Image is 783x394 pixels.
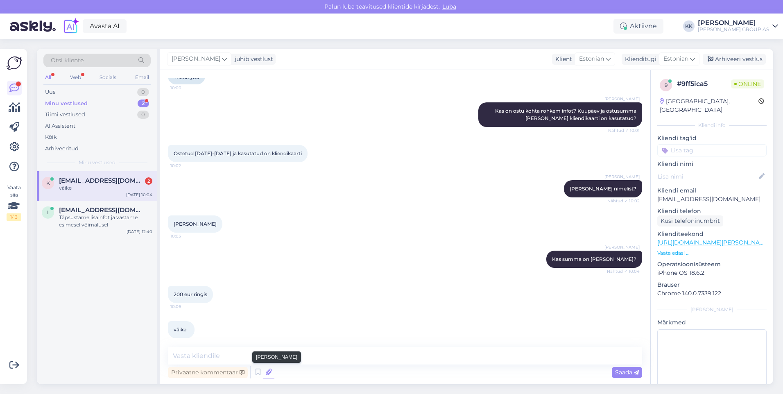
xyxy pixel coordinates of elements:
[134,72,151,83] div: Email
[59,206,144,214] span: info@svm.ee
[46,180,50,186] span: k
[7,184,21,221] div: Vaata siia
[607,268,640,274] span: Nähtud ✓ 10:04
[45,111,85,119] div: Tiimi vestlused
[170,163,201,169] span: 10:02
[138,100,149,108] div: 2
[657,289,767,298] p: Chrome 140.0.7339.122
[657,269,767,277] p: iPhone OS 18.6.2
[657,215,723,226] div: Küsi telefoninumbrit
[579,54,604,63] span: Estonian
[613,19,663,34] div: Aktiivne
[657,186,767,195] p: Kliendi email
[174,221,217,227] span: [PERSON_NAME]
[698,20,778,33] a: [PERSON_NAME][PERSON_NAME] GROUP AS
[45,88,55,96] div: Uus
[440,3,459,10] span: Luba
[657,134,767,143] p: Kliendi tag'id
[45,133,57,141] div: Kõik
[658,172,757,181] input: Lisa nimi
[604,96,640,102] span: [PERSON_NAME]
[98,72,118,83] div: Socials
[126,192,152,198] div: [DATE] 10:04
[51,56,84,65] span: Otsi kliente
[657,122,767,129] div: Kliendi info
[59,214,152,229] div: Täpsustame lisainfot ja vastame esimesel võimalusel
[170,303,201,310] span: 10:06
[657,207,767,215] p: Kliendi telefon
[45,145,79,153] div: Arhiveeritud
[174,291,207,297] span: 200 eur ringis
[45,122,75,130] div: AI Assistent
[665,82,668,88] span: 9
[607,198,640,204] span: Nähtud ✓ 10:02
[495,108,638,121] span: Kas on ostu kohta rohkem infot? Kuupäev ja ostusumma [PERSON_NAME] kliendikaarti on kasutatud?
[231,55,273,63] div: juhib vestlust
[663,54,688,63] span: Estonian
[145,177,152,185] div: 2
[170,339,201,345] span: 10:06
[7,213,21,221] div: 1 / 3
[615,369,639,376] span: Saada
[47,209,49,215] span: i
[127,229,152,235] div: [DATE] 12:40
[137,111,149,119] div: 0
[552,256,636,262] span: Kas summa on [PERSON_NAME]?
[657,195,767,204] p: [EMAIL_ADDRESS][DOMAIN_NAME]
[256,353,297,361] small: [PERSON_NAME]
[657,144,767,156] input: Lisa tag
[137,88,149,96] div: 0
[657,306,767,313] div: [PERSON_NAME]
[79,159,115,166] span: Minu vestlused
[622,55,656,63] div: Klienditugi
[68,72,83,83] div: Web
[170,85,201,91] span: 10:00
[570,186,636,192] span: [PERSON_NAME] nimelist?
[172,54,220,63] span: [PERSON_NAME]
[604,174,640,180] span: [PERSON_NAME]
[657,318,767,327] p: Märkmed
[59,184,152,192] div: väike
[59,177,144,184] span: kyllike8@gmail.com
[657,160,767,168] p: Kliendi nimi
[168,367,248,378] div: Privaatne kommentaar
[731,79,764,88] span: Online
[660,97,758,114] div: [GEOGRAPHIC_DATA], [GEOGRAPHIC_DATA]
[698,26,769,33] div: [PERSON_NAME] GROUP AS
[62,18,79,35] img: explore-ai
[657,249,767,257] p: Vaata edasi ...
[83,19,127,33] a: Avasta AI
[7,55,22,71] img: Askly Logo
[698,20,769,26] div: [PERSON_NAME]
[45,100,88,108] div: Minu vestlused
[657,281,767,289] p: Brauser
[43,72,53,83] div: All
[657,230,767,238] p: Klienditeekond
[703,54,766,65] div: Arhiveeri vestlus
[604,244,640,250] span: [PERSON_NAME]
[174,326,186,333] span: väike
[552,55,572,63] div: Klient
[657,260,767,269] p: Operatsioonisüsteem
[170,233,201,239] span: 10:03
[677,79,731,89] div: # 9ff5ica5
[608,127,640,134] span: Nähtud ✓ 10:01
[174,150,302,156] span: Ostetud [DATE]-[DATE] ja kasutatud on kliendikaarti
[683,20,695,32] div: KK
[657,239,770,246] a: [URL][DOMAIN_NAME][PERSON_NAME]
